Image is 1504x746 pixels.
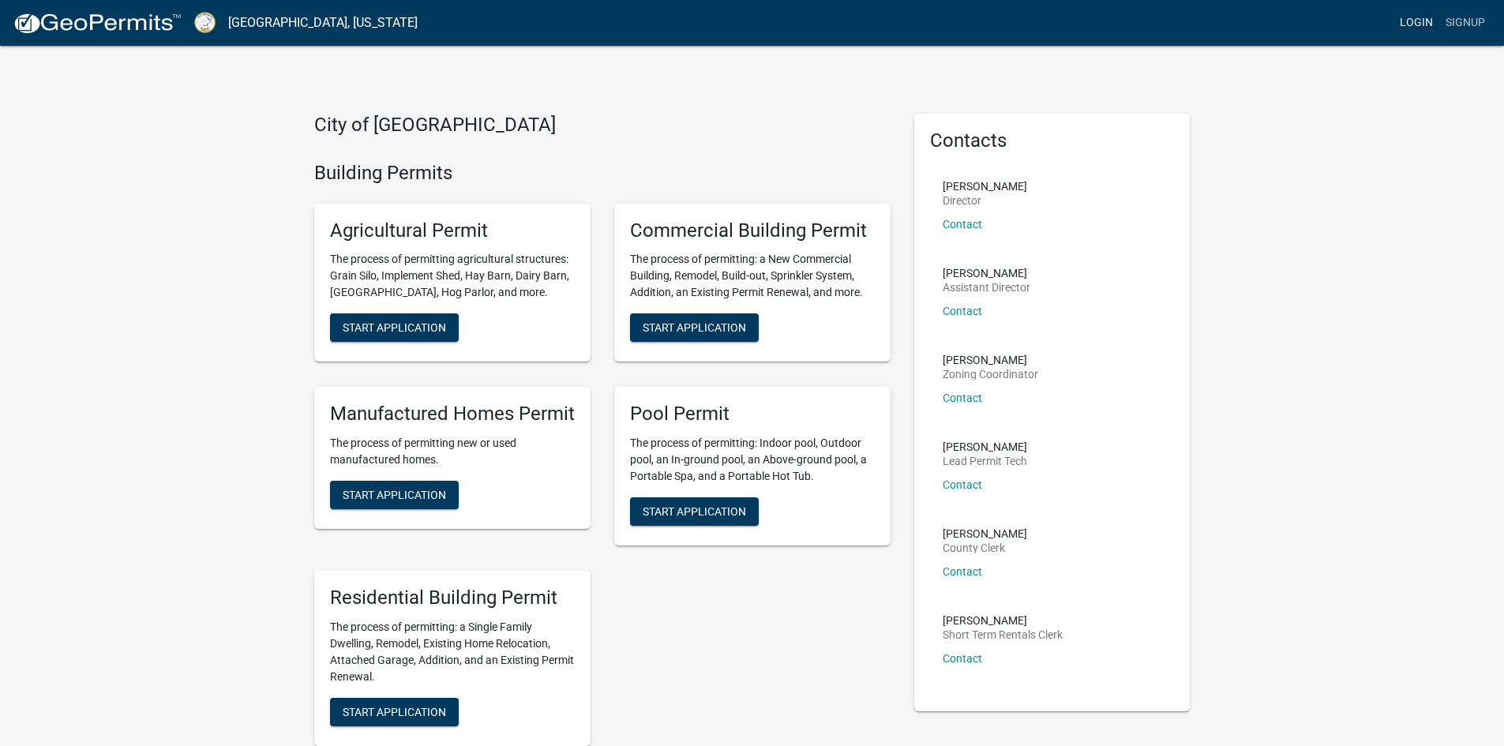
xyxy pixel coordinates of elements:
[330,313,459,342] button: Start Application
[330,698,459,726] button: Start Application
[330,251,575,301] p: The process of permitting agricultural structures: Grain Silo, Implement Shed, Hay Barn, Dairy Ba...
[943,305,982,317] a: Contact
[343,321,446,334] span: Start Application
[314,162,891,185] h4: Building Permits
[943,392,982,404] a: Contact
[943,455,1027,467] p: Lead Permit Tech
[330,219,575,242] h5: Agricultural Permit
[630,313,759,342] button: Start Application
[630,497,759,526] button: Start Application
[643,321,746,334] span: Start Application
[1393,8,1439,38] a: Login
[330,619,575,685] p: The process of permitting: a Single Family Dwelling, Remodel, Existing Home Relocation, Attached ...
[943,542,1027,553] p: County Clerk
[943,615,1063,626] p: [PERSON_NAME]
[643,505,746,518] span: Start Application
[330,587,575,609] h5: Residential Building Permit
[943,354,1038,366] p: [PERSON_NAME]
[930,129,1175,152] h5: Contacts
[314,114,891,137] h4: City of [GEOGRAPHIC_DATA]
[630,403,875,425] h5: Pool Permit
[343,705,446,718] span: Start Application
[943,218,982,231] a: Contact
[943,268,1030,279] p: [PERSON_NAME]
[194,12,216,33] img: Putnam County, Georgia
[943,195,1027,206] p: Director
[630,251,875,301] p: The process of permitting: a New Commercial Building, Remodel, Build-out, Sprinkler System, Addit...
[330,403,575,425] h5: Manufactured Homes Permit
[330,435,575,468] p: The process of permitting new or used manufactured homes.
[943,282,1030,293] p: Assistant Director
[343,489,446,501] span: Start Application
[943,629,1063,640] p: Short Term Rentals Clerk
[630,219,875,242] h5: Commercial Building Permit
[330,481,459,509] button: Start Application
[943,369,1038,380] p: Zoning Coordinator
[943,565,982,578] a: Contact
[1439,8,1491,38] a: Signup
[943,181,1027,192] p: [PERSON_NAME]
[943,478,982,491] a: Contact
[228,9,418,36] a: [GEOGRAPHIC_DATA], [US_STATE]
[943,652,982,665] a: Contact
[630,435,875,485] p: The process of permitting: Indoor pool, Outdoor pool, an In-ground pool, an Above-ground pool, a ...
[943,528,1027,539] p: [PERSON_NAME]
[943,441,1027,452] p: [PERSON_NAME]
